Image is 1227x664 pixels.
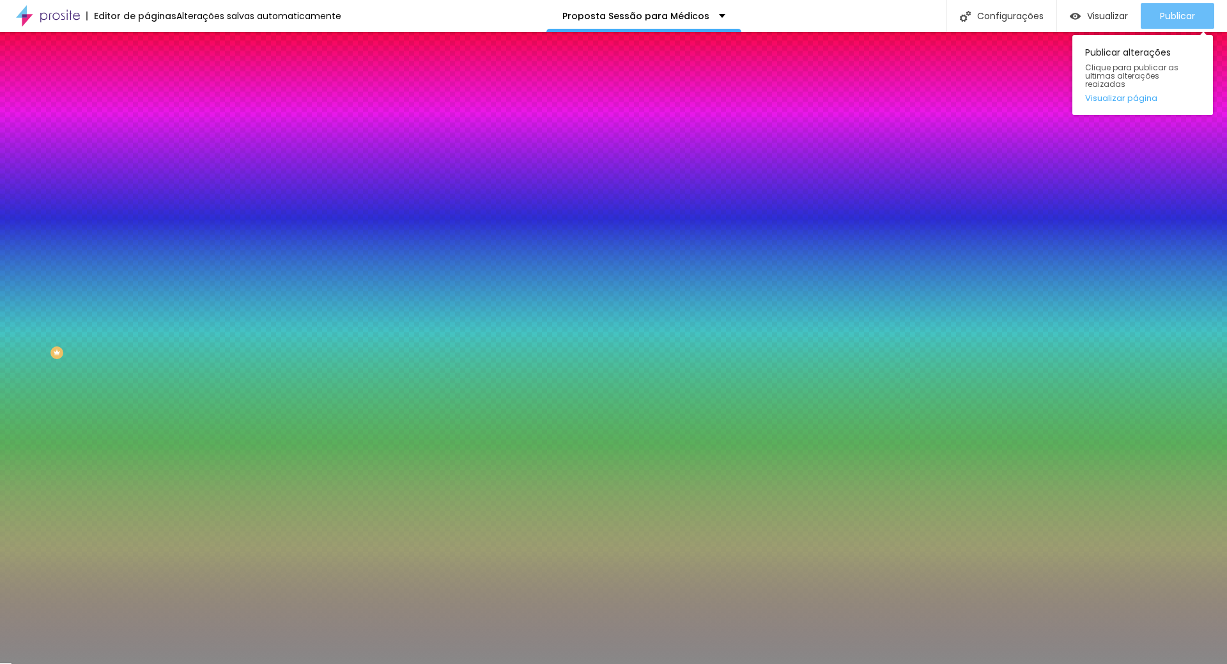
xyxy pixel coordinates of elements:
[1160,11,1195,21] span: Publicar
[562,12,709,20] p: Proposta Sessão para Médicos
[1070,11,1081,22] img: view-1.svg
[1085,94,1200,102] a: Visualizar página
[960,11,971,22] img: Icone
[1057,3,1141,29] button: Visualizar
[1141,3,1214,29] button: Publicar
[86,12,176,20] div: Editor de páginas
[1087,11,1128,21] span: Visualizar
[1085,63,1200,89] span: Clique para publicar as ultimas alterações reaizadas
[1072,35,1213,115] div: Publicar alterações
[176,12,341,20] div: Alterações salvas automaticamente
